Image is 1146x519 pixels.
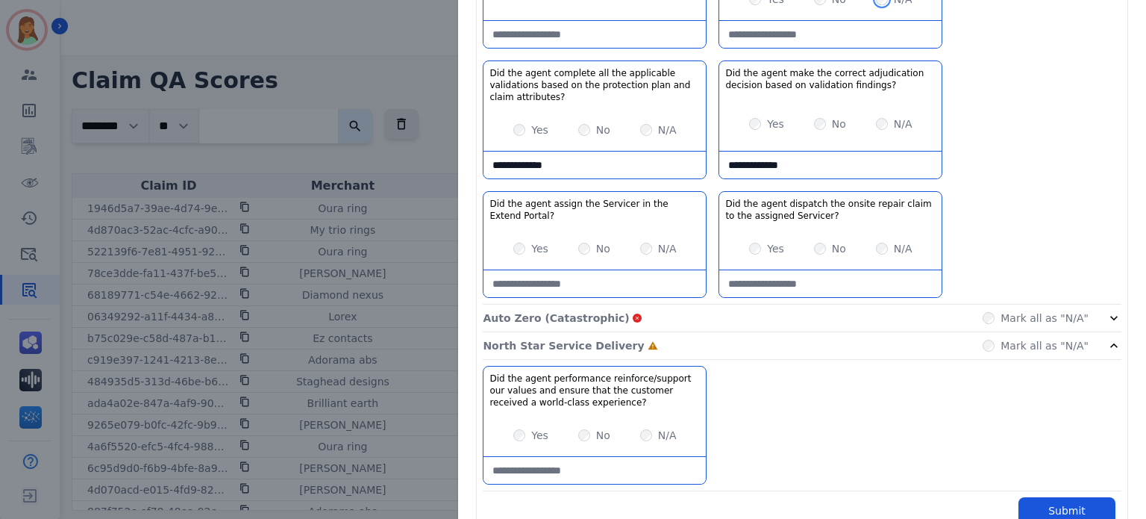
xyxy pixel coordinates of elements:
[531,241,548,256] label: Yes
[483,311,629,326] p: Auto Zero (Catastrophic)
[489,67,700,103] h3: Did the agent complete all the applicable validations based on the protection plan and claim attr...
[658,428,677,443] label: N/A
[832,116,846,131] label: No
[596,428,610,443] label: No
[832,241,846,256] label: No
[489,198,700,222] h3: Did the agent assign the Servicer in the Extend Portal?
[725,67,936,91] h3: Did the agent make the correct adjudication decision based on validation findings?
[767,116,784,131] label: Yes
[658,241,677,256] label: N/A
[1001,338,1089,353] label: Mark all as "N/A"
[483,338,644,353] p: North Star Service Delivery
[489,373,700,408] h3: Did the agent performance reinforce/support our values and ensure that the customer received a wo...
[596,241,610,256] label: No
[531,428,548,443] label: Yes
[658,122,677,137] label: N/A
[531,122,548,137] label: Yes
[894,241,912,256] label: N/A
[767,241,784,256] label: Yes
[596,122,610,137] label: No
[1001,311,1089,326] label: Mark all as "N/A"
[725,198,936,222] h3: Did the agent dispatch the onsite repair claim to the assigned Servicer?
[894,116,912,131] label: N/A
